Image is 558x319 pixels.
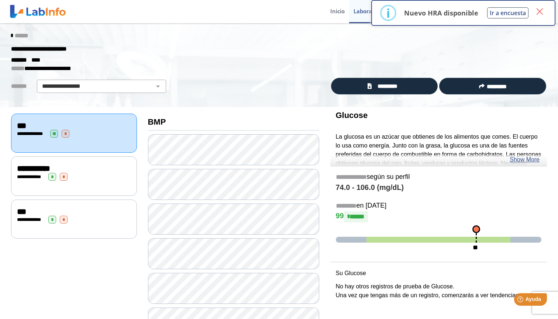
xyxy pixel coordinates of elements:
h4: 99 [336,211,542,222]
b: BMP [148,117,166,126]
a: Show More [510,155,540,164]
p: Nuevo HRA disponible [404,8,478,17]
iframe: Help widget launcher [492,290,550,311]
b: Glucose [336,111,368,120]
p: Su Glucose [336,269,542,278]
button: Ir a encuesta [487,7,528,18]
div: i [386,6,390,20]
p: No hay otros registros de prueba de Glucose. Una vez que tengas más de un registro, comenzarás a ... [336,282,542,300]
h4: 74.0 - 106.0 (mg/dL) [336,183,542,192]
p: La glucosa es un azúcar que obtienes de los alimentos que comes. El cuerpo lo usa como energía. J... [336,132,542,194]
h5: según su perfil [336,173,542,181]
button: Close this dialog [533,5,546,18]
h5: en [DATE] [336,202,542,210]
